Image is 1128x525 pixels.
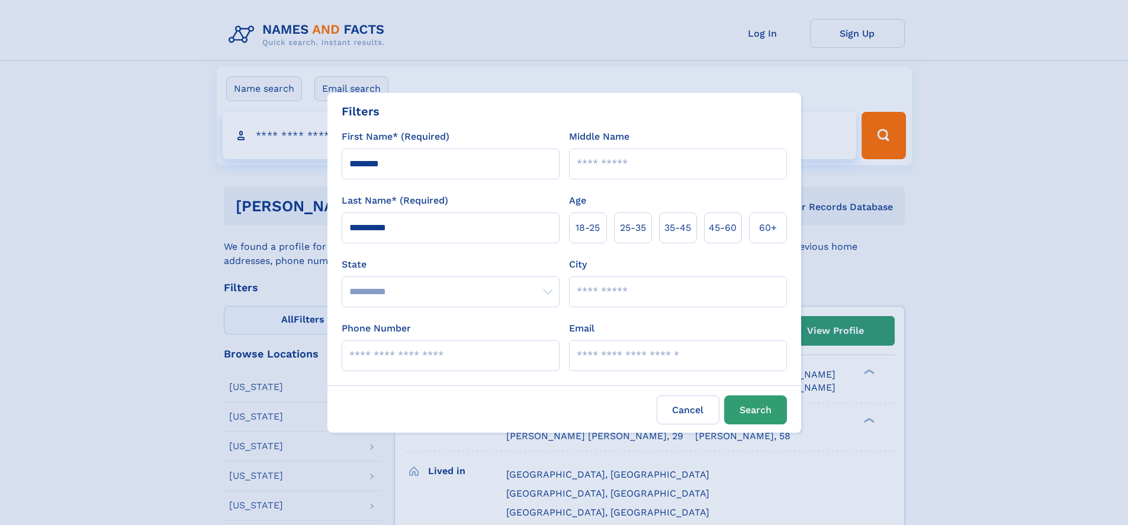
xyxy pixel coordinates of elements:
label: Phone Number [342,321,411,336]
button: Search [724,395,787,424]
label: City [569,257,587,272]
label: Last Name* (Required) [342,194,448,208]
span: 45‑60 [709,221,737,235]
label: Email [569,321,594,336]
span: 35‑45 [664,221,691,235]
label: State [342,257,560,272]
label: Middle Name [569,130,629,144]
label: First Name* (Required) [342,130,449,144]
span: 18‑25 [576,221,600,235]
div: Filters [342,102,380,120]
label: Cancel [657,395,719,424]
span: 25‑35 [620,221,646,235]
label: Age [569,194,586,208]
span: 60+ [759,221,777,235]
